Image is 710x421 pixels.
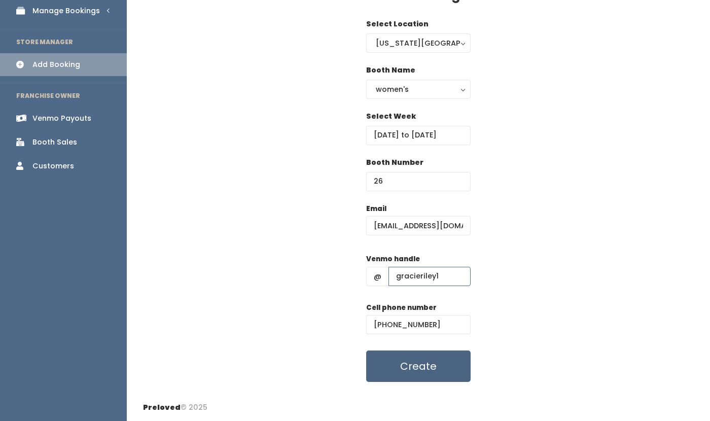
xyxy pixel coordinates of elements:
[32,137,77,148] div: Booth Sales
[143,394,207,413] div: © 2025
[366,315,471,334] input: (___) ___-____
[366,204,386,214] label: Email
[32,113,91,124] div: Venmo Payouts
[366,111,416,122] label: Select Week
[366,254,420,264] label: Venmo handle
[366,350,471,382] button: Create
[366,19,429,29] label: Select Location
[366,126,471,145] input: Select week
[366,172,471,191] input: Booth Number
[366,80,471,99] button: women's
[366,303,437,313] label: Cell phone number
[376,84,461,95] div: women's
[366,157,423,168] label: Booth Number
[32,6,100,16] div: Manage Bookings
[366,65,415,76] label: Booth Name
[143,402,181,412] span: Preloved
[32,161,74,171] div: Customers
[376,38,461,49] div: [US_STATE][GEOGRAPHIC_DATA]
[366,216,471,235] input: @ .
[366,267,389,286] span: @
[32,59,80,70] div: Add Booking
[366,33,471,53] button: [US_STATE][GEOGRAPHIC_DATA]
